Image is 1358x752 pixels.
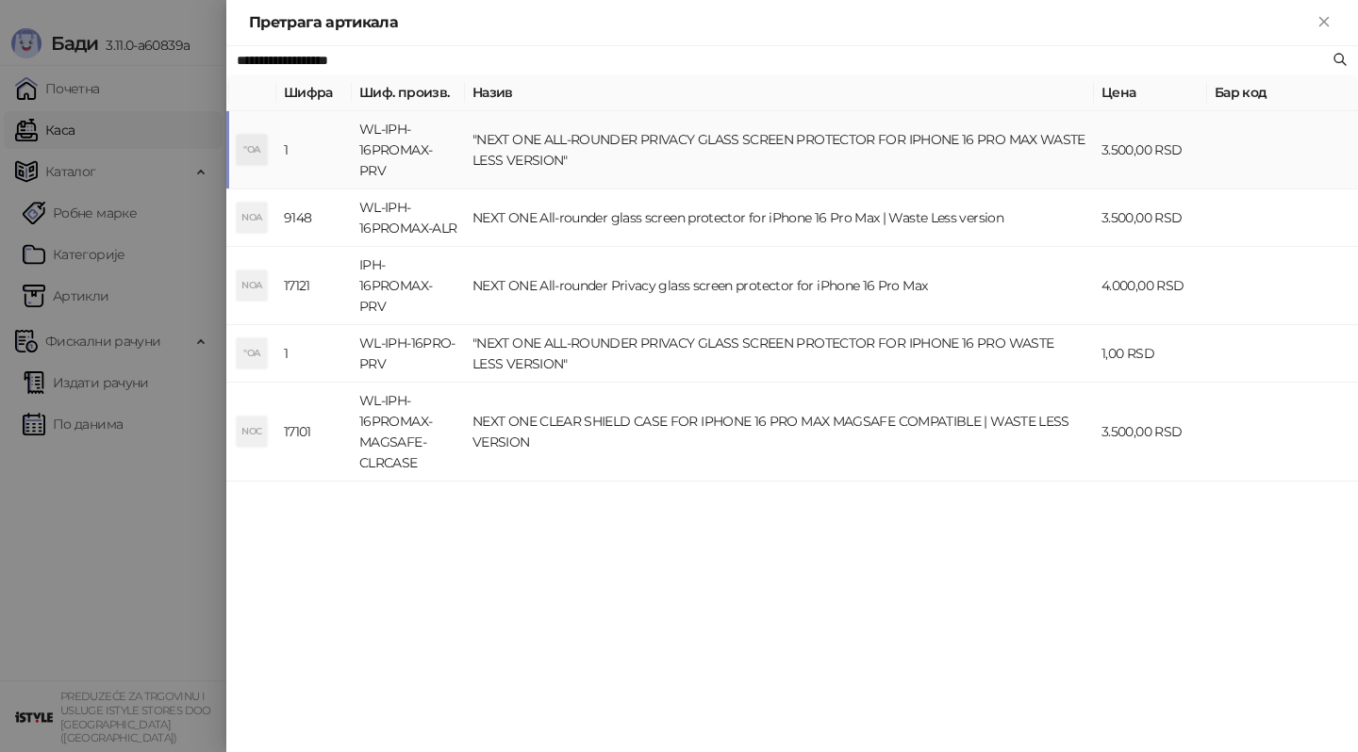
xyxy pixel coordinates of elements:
td: 4.000,00 RSD [1094,247,1207,325]
td: 17121 [276,247,352,325]
td: WL-IPH-16PROMAX-PRV [352,111,465,189]
div: NOA [237,270,267,301]
button: Close [1313,11,1335,34]
th: Цена [1094,74,1207,111]
td: WL-IPH-16PROMAX-ALR [352,189,465,247]
td: NEXT ONE CLEAR SHIELD CASE FOR IPHONE 16 PRO MAX MAGSAFE COMPATIBLE | WASTE LESS VERSION [465,383,1094,482]
th: Шиф. произв. [352,74,465,111]
div: NOC [237,417,267,447]
div: "OA [237,338,267,368]
td: IPH-16PROMAX-PRV [352,247,465,325]
div: "OA [237,135,267,165]
td: 9148 [276,189,352,247]
td: 3.500,00 RSD [1094,189,1207,247]
td: WL-IPH-16PRO-PRV [352,325,465,383]
td: NEXT ONE All-rounder Privacy glass screen protector for iPhone 16 Pro Max [465,247,1094,325]
td: 1,00 RSD [1094,325,1207,383]
td: 1 [276,111,352,189]
th: Бар код [1207,74,1358,111]
td: NEXT ONE All-rounder glass screen protector for iPhone 16 Pro Max | Waste Less version [465,189,1094,247]
div: Претрага артикала [249,11,1313,34]
td: WL-IPH-16PROMAX-MAGSAFE-CLRCASE [352,383,465,482]
td: 17101 [276,383,352,482]
th: Назив [465,74,1094,111]
div: NOA [237,203,267,233]
th: Шифра [276,74,352,111]
td: "NEXT ONE ALL-ROUNDER PRIVACY GLASS SCREEN PROTECTOR FOR IPHONE 16 PRO MAX WASTE LESS VERSION" [465,111,1094,189]
td: 3.500,00 RSD [1094,383,1207,482]
td: 1 [276,325,352,383]
td: "NEXT ONE ALL-ROUNDER PRIVACY GLASS SCREEN PROTECTOR FOR IPHONE 16 PRO WASTE LESS VERSION" [465,325,1094,383]
td: 3.500,00 RSD [1094,111,1207,189]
